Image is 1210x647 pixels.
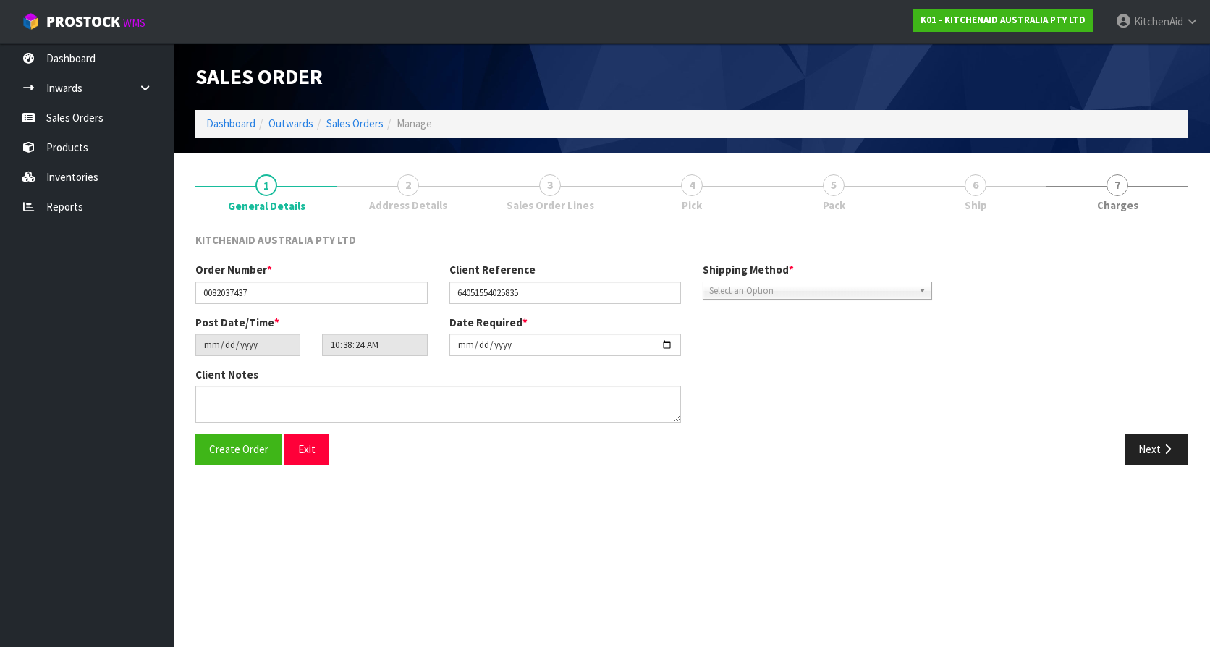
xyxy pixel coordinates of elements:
[823,174,845,196] span: 5
[195,434,282,465] button: Create Order
[195,282,428,304] input: Order Number
[539,174,561,196] span: 3
[326,117,384,130] a: Sales Orders
[823,198,845,213] span: Pack
[1097,198,1138,213] span: Charges
[209,442,268,456] span: Create Order
[1107,174,1128,196] span: 7
[369,198,447,213] span: Address Details
[195,63,323,90] span: Sales Order
[195,315,279,330] label: Post Date/Time
[228,198,305,213] span: General Details
[397,174,419,196] span: 2
[965,174,986,196] span: 6
[284,434,329,465] button: Exit
[449,262,536,277] label: Client Reference
[965,198,987,213] span: Ship
[1134,14,1183,28] span: KitchenAid
[449,282,682,304] input: Client Reference
[22,12,40,30] img: cube-alt.png
[206,117,255,130] a: Dashboard
[46,12,120,31] span: ProStock
[703,262,794,277] label: Shipping Method
[195,221,1188,476] span: General Details
[195,233,356,247] span: KITCHENAID AUSTRALIA PTY LTD
[921,14,1086,26] strong: K01 - KITCHENAID AUSTRALIA PTY LTD
[709,282,913,300] span: Select an Option
[449,315,528,330] label: Date Required
[268,117,313,130] a: Outwards
[397,117,432,130] span: Manage
[255,174,277,196] span: 1
[1125,434,1188,465] button: Next
[681,174,703,196] span: 4
[195,262,272,277] label: Order Number
[123,16,145,30] small: WMS
[507,198,594,213] span: Sales Order Lines
[682,198,702,213] span: Pick
[195,367,258,382] label: Client Notes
